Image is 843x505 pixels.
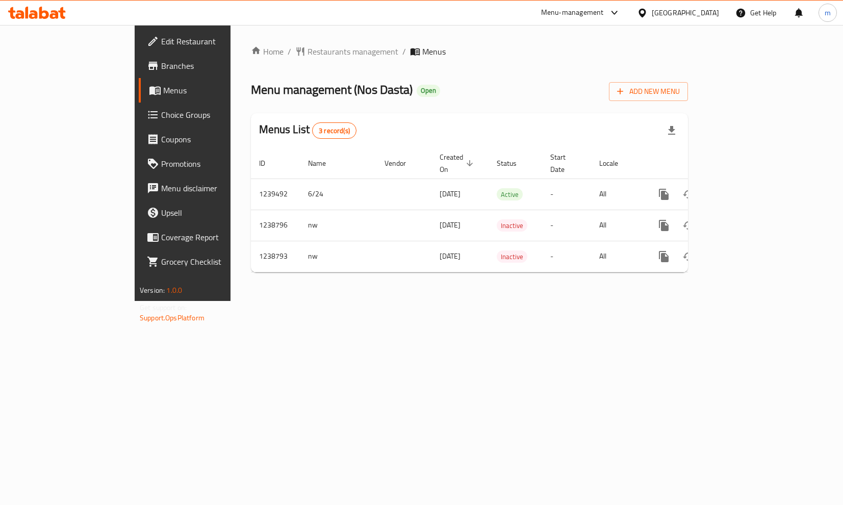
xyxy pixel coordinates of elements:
[161,133,267,145] span: Coupons
[312,122,356,139] div: Total records count
[295,45,398,58] a: Restaurants management
[300,179,376,210] td: 6/24
[541,7,604,19] div: Menu-management
[497,157,530,169] span: Status
[161,182,267,194] span: Menu disclaimer
[497,189,523,200] span: Active
[308,157,339,169] span: Name
[591,241,644,272] td: All
[609,82,688,101] button: Add New Menu
[385,157,419,169] span: Vendor
[497,220,527,232] span: Inactive
[617,85,680,98] span: Add New Menu
[140,301,187,314] span: Get support on:
[166,284,182,297] span: 1.0.0
[288,45,291,58] li: /
[251,45,688,58] nav: breadcrumb
[251,148,758,272] table: enhanced table
[259,157,278,169] span: ID
[161,158,267,170] span: Promotions
[139,200,275,225] a: Upsell
[676,182,701,207] button: Change Status
[542,179,591,210] td: -
[440,187,461,200] span: [DATE]
[440,249,461,263] span: [DATE]
[599,157,631,169] span: Locale
[139,103,275,127] a: Choice Groups
[251,78,413,101] span: Menu management ( Nos Dasta )
[676,213,701,238] button: Change Status
[422,45,446,58] span: Menus
[161,207,267,219] span: Upsell
[440,151,476,175] span: Created On
[652,244,676,269] button: more
[139,127,275,151] a: Coupons
[161,109,267,121] span: Choice Groups
[497,251,527,263] span: Inactive
[652,7,719,18] div: [GEOGRAPHIC_DATA]
[440,218,461,232] span: [DATE]
[300,210,376,241] td: nw
[140,284,165,297] span: Version:
[139,176,275,200] a: Menu disclaimer
[259,122,356,139] h2: Menus List
[161,256,267,268] span: Grocery Checklist
[591,179,644,210] td: All
[659,118,684,143] div: Export file
[139,249,275,274] a: Grocery Checklist
[163,84,267,96] span: Menus
[161,35,267,47] span: Edit Restaurant
[676,244,701,269] button: Change Status
[652,182,676,207] button: more
[591,210,644,241] td: All
[644,148,758,179] th: Actions
[542,210,591,241] td: -
[161,60,267,72] span: Branches
[139,29,275,54] a: Edit Restaurant
[139,151,275,176] a: Promotions
[550,151,579,175] span: Start Date
[652,213,676,238] button: more
[140,311,205,324] a: Support.OpsPlatform
[497,250,527,263] div: Inactive
[542,241,591,272] td: -
[139,78,275,103] a: Menus
[308,45,398,58] span: Restaurants management
[300,241,376,272] td: nw
[313,126,356,136] span: 3 record(s)
[139,225,275,249] a: Coverage Report
[825,7,831,18] span: m
[497,188,523,200] div: Active
[139,54,275,78] a: Branches
[402,45,406,58] li: /
[497,219,527,232] div: Inactive
[161,231,267,243] span: Coverage Report
[417,86,440,95] span: Open
[417,85,440,97] div: Open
